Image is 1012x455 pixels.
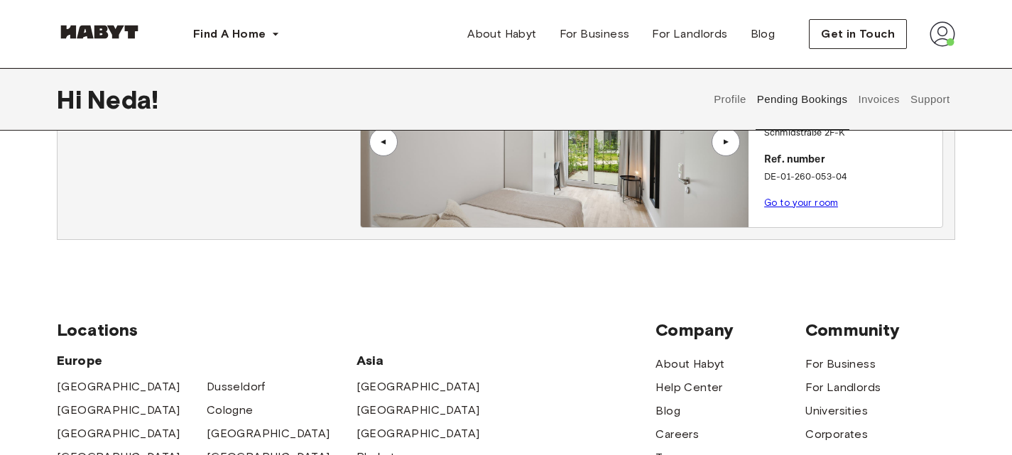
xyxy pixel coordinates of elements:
[641,20,739,48] a: For Landlords
[182,20,291,48] button: Find A Home
[57,378,180,395] a: [GEOGRAPHIC_DATA]
[467,26,536,43] span: About Habyt
[755,68,849,131] button: Pending Bookings
[764,126,937,141] p: Schmidstraße 2F-K
[57,25,142,39] img: Habyt
[652,26,727,43] span: For Landlords
[655,379,722,396] a: Help Center
[805,402,868,420] a: Universities
[376,138,391,146] div: ▲
[357,425,480,442] a: [GEOGRAPHIC_DATA]
[207,378,266,395] a: Dusseldorf
[764,197,838,208] a: Go to your room
[456,20,548,48] a: About Habyt
[709,68,955,131] div: user profile tabs
[357,402,480,419] a: [GEOGRAPHIC_DATA]
[764,170,937,185] p: DE-01-260-053-04
[548,20,641,48] a: For Business
[655,319,805,341] span: Company
[805,379,881,396] a: For Landlords
[57,352,357,369] span: Europe
[361,57,749,227] img: Image of the room
[57,319,655,341] span: Locations
[821,26,895,43] span: Get in Touch
[57,402,180,419] a: [GEOGRAPHIC_DATA]
[751,26,776,43] span: Blog
[357,378,480,395] a: [GEOGRAPHIC_DATA]
[712,68,749,131] button: Profile
[560,26,630,43] span: For Business
[908,68,952,131] button: Support
[57,425,180,442] a: [GEOGRAPHIC_DATA]
[805,319,955,341] span: Community
[719,138,733,146] div: ▲
[655,426,699,443] a: Careers
[87,84,158,114] span: Neda !
[739,20,787,48] a: Blog
[764,152,937,168] p: Ref. number
[207,425,330,442] a: [GEOGRAPHIC_DATA]
[930,21,955,47] img: avatar
[856,68,901,131] button: Invoices
[805,426,868,443] a: Corporates
[809,19,907,49] button: Get in Touch
[805,356,876,373] a: For Business
[57,84,87,114] span: Hi
[207,402,254,419] a: Cologne
[655,402,680,420] a: Blog
[357,352,506,369] span: Asia
[655,356,724,373] a: About Habyt
[193,26,266,43] span: Find A Home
